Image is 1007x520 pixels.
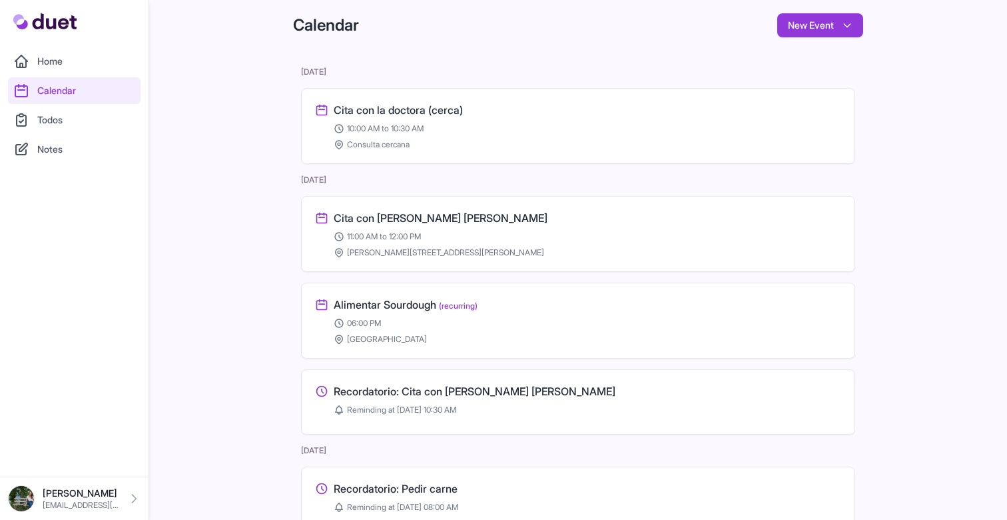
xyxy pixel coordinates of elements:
[334,383,615,399] h3: Recordatorio: Cita con [PERSON_NAME] [PERSON_NAME]
[8,485,35,512] img: DSC08576_Original.jpeg
[334,297,478,313] h3: Alimentar Sourdough
[334,210,547,226] h3: Cita con [PERSON_NAME] [PERSON_NAME]
[8,48,141,75] a: Home
[315,210,841,258] a: Cita con [PERSON_NAME] [PERSON_NAME] 11:00 AM to 12:00 PM [PERSON_NAME][STREET_ADDRESS][PERSON_NAME]
[347,231,421,242] span: 11:00 AM to 12:00 PM
[347,247,544,258] span: [PERSON_NAME][STREET_ADDRESS][PERSON_NAME]
[8,107,141,133] a: Todos
[347,123,424,134] span: 10:00 AM to 10:30 AM
[334,102,463,118] h3: Cita con la doctora (cerca)
[43,500,119,511] p: [EMAIL_ADDRESS][DOMAIN_NAME]
[8,136,141,163] a: Notes
[301,445,855,456] h2: [DATE]
[293,15,359,36] h1: Calendar
[8,485,141,512] a: [PERSON_NAME] [EMAIL_ADDRESS][DOMAIN_NAME]
[301,67,855,77] h2: [DATE]
[347,502,458,513] span: Reminding at [DATE] 08:00 AM
[347,318,381,329] span: 06:00 PM
[334,481,458,497] h3: Recordatorio: Pedir carne
[347,139,410,150] span: Consulta cercana
[439,301,478,311] span: (recurring)
[301,175,855,185] h2: [DATE]
[347,334,427,345] span: [GEOGRAPHIC_DATA]
[347,405,456,415] span: Reminding at [DATE] 10:30 AM
[777,13,863,37] button: New Event
[43,487,119,500] p: [PERSON_NAME]
[315,102,841,150] a: Cita con la doctora (cerca) 10:00 AM to 10:30 AM Consulta cercana
[315,383,841,421] a: Edit Recordatorio: Cita con SAENZ PEDROSA, CESAR
[8,77,141,104] a: Calendar
[315,297,841,345] a: Alimentar Sourdough(recurring) 06:00 PM [GEOGRAPHIC_DATA]
[315,481,841,518] a: Edit Recordatorio: Pedir carne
